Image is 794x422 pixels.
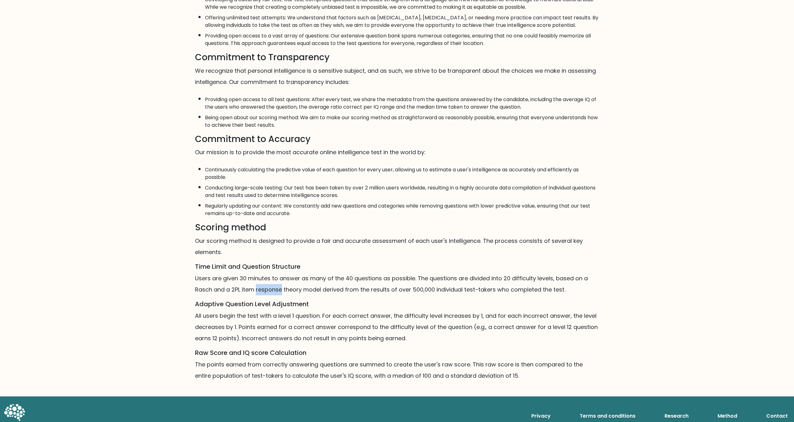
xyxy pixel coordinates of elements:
p: Our scoring method is designed to provide a fair and accurate assessment of each user's intellige... [195,235,599,258]
h5: Raw Score and IQ score Calculation [195,349,599,356]
h3: Commitment to Transparency [195,52,599,63]
p: We recognize that personal intelligence is a sensitive subject, and as such, we strive to be tran... [195,65,599,88]
h3: Scoring method [195,222,599,233]
li: Conducting large-scale testing: Our test has been taken by over 2 million users worldwide, result... [205,181,599,199]
h5: Adaptive Question Level Adjustment [195,300,599,308]
li: Continuously calculating the predictive value of each question for every user, allowing us to est... [205,163,599,181]
p: All users begin the test with a level 1 question. For each correct answer, the difficulty level i... [195,310,599,344]
li: Being open about our scoring method: We aim to make our scoring method as straightforward as reas... [205,111,599,129]
h5: Time Limit and Question Structure [195,263,599,270]
li: Providing open access to all test questions: After every test, we share the metadata from the que... [205,93,599,111]
li: Offering unlimited test attempts: We understand that factors such as [MEDICAL_DATA], [MEDICAL_DAT... [205,11,599,29]
p: Our mission is to provide the most accurate online intelligence test in the world by: [195,147,599,158]
p: The points earned from correctly answering questions are summed to create the user's raw score. T... [195,359,599,381]
h3: Commitment to Accuracy [195,134,599,145]
li: Regularly updating our content: We constantly add new questions and categories while removing que... [205,199,599,217]
li: Providing open access to a vast array of questions: Our extensive question bank spans numerous ca... [205,29,599,47]
p: Users are given 30 minutes to answer as many of the 40 questions as possible. The questions are d... [195,273,599,295]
